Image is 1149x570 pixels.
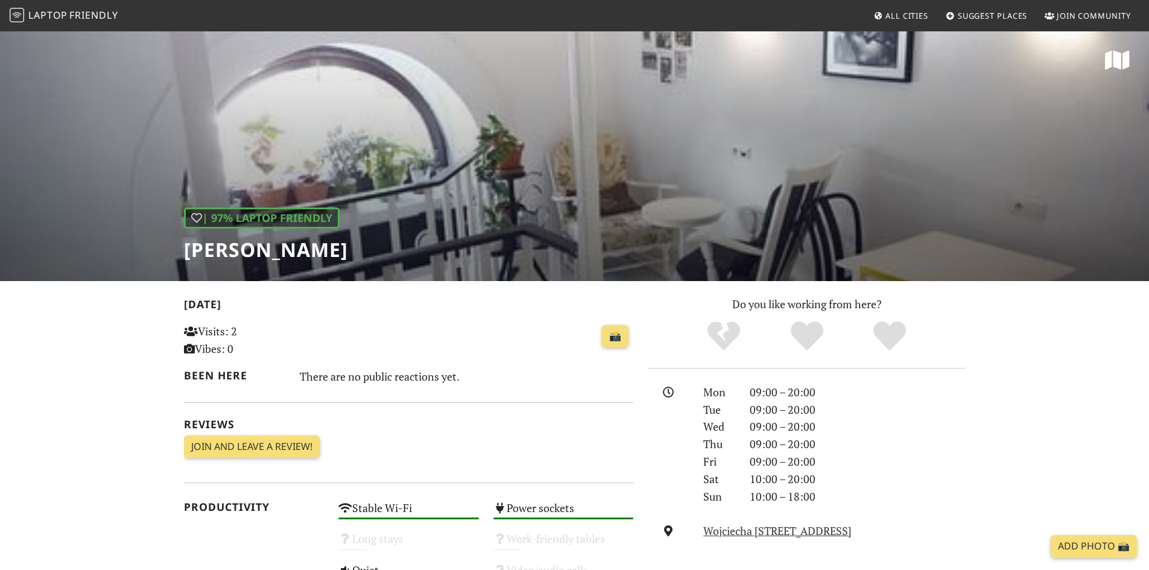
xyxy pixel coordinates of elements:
a: Join and leave a review! [184,435,320,458]
img: LaptopFriendly [10,8,24,22]
h2: [DATE] [184,298,634,315]
div: Definitely! [848,320,931,353]
span: Suggest Places [958,10,1028,21]
div: Work-friendly tables [486,529,641,560]
div: Thu [696,435,742,453]
p: Visits: 2 Vibes: 0 [184,323,324,358]
div: 09:00 – 20:00 [742,435,973,453]
a: Suggest Places [941,5,1033,27]
h2: Productivity [184,501,324,513]
div: Sat [696,470,742,488]
h2: Been here [184,369,286,382]
p: Do you like working from here? [648,296,966,313]
div: Fri [696,453,742,470]
h1: [PERSON_NAME] [184,238,348,261]
a: LaptopFriendly LaptopFriendly [10,5,118,27]
div: Long stays [331,529,486,560]
a: Add Photo 📸 [1051,535,1137,558]
div: No [682,320,765,353]
div: | 97% Laptop Friendly [184,207,340,229]
span: Laptop [28,8,68,22]
div: Sun [696,488,742,505]
div: There are no public reactions yet. [300,367,634,386]
span: All Cities [885,10,928,21]
a: All Cities [869,5,933,27]
div: Wed [696,418,742,435]
a: Wojciecha [STREET_ADDRESS] [703,524,852,538]
div: 09:00 – 20:00 [742,401,973,419]
span: Friendly [69,8,118,22]
span: Join Community [1057,10,1131,21]
div: 10:00 – 18:00 [742,488,973,505]
div: 09:00 – 20:00 [742,384,973,401]
div: 09:00 – 20:00 [742,453,973,470]
div: Tue [696,401,742,419]
div: Power sockets [486,498,641,529]
div: Mon [696,384,742,401]
a: Join Community [1040,5,1136,27]
h2: Reviews [184,418,634,431]
div: 10:00 – 20:00 [742,470,973,488]
div: Stable Wi-Fi [331,498,486,529]
div: Yes [765,320,849,353]
a: 📸 [602,325,628,348]
div: 09:00 – 20:00 [742,418,973,435]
